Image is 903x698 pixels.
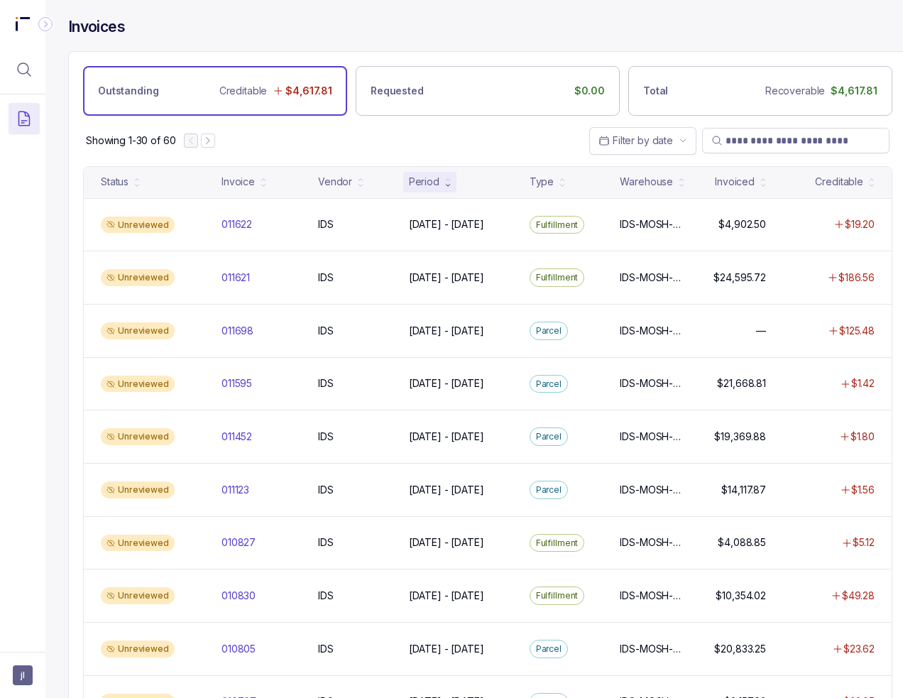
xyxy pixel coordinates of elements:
p: IDS [318,589,334,603]
p: IDS-MOSH-IND [620,376,682,391]
p: $24,595.72 [713,271,766,285]
p: [DATE] - [DATE] [409,271,484,285]
p: Parcel [536,430,562,444]
p: [DATE] - [DATE] [409,483,484,497]
div: Unreviewed [101,376,175,393]
p: Outstanding [98,84,158,98]
p: 011698 [221,324,253,338]
p: $14,117.87 [721,483,766,497]
div: Unreviewed [101,428,175,445]
p: $4,088.85 [718,535,766,550]
p: Creditable [219,84,268,98]
p: IDS [318,376,334,391]
span: Filter by date [613,134,673,146]
p: $4,902.50 [718,217,766,231]
p: [DATE] - [DATE] [409,324,484,338]
div: Unreviewed [101,269,175,286]
div: Unreviewed [101,587,175,604]
p: $125.48 [839,324,875,338]
p: Recoverable [765,84,825,98]
p: Fulfillment [536,218,579,232]
p: $1.56 [851,483,875,497]
p: IDS-MOSH-IND [620,642,682,656]
p: $4,617.81 [831,84,877,98]
p: $19,369.88 [714,430,766,444]
p: $23.62 [843,642,875,656]
p: [DATE] - [DATE] [409,376,484,391]
div: Invoice [221,175,255,189]
p: Parcel [536,483,562,497]
p: 011621 [221,271,250,285]
p: 010827 [221,535,256,550]
p: [DATE] - [DATE] [409,589,484,603]
p: 010830 [221,589,256,603]
p: 011452 [221,430,252,444]
p: [DATE] - [DATE] [409,217,484,231]
h4: Invoices [68,17,125,37]
p: Requested [371,84,424,98]
div: Type [530,175,554,189]
div: Creditable [815,175,863,189]
p: IDS [318,217,334,231]
p: $19.20 [845,217,875,231]
p: [DATE] - [DATE] [409,535,484,550]
p: IDS-MOSH-IND [620,589,682,603]
p: 011595 [221,376,252,391]
div: Period [409,175,439,189]
div: Unreviewed [101,481,175,498]
p: IDS [318,271,334,285]
p: IDS-MOSH-IND [620,430,682,444]
p: 011123 [221,483,249,497]
p: $20,833.25 [714,642,766,656]
div: Invoiced [715,175,755,189]
div: Warehouse [620,175,673,189]
button: Next Page [201,133,215,148]
button: Menu Icon Button MagnifyingGlassIcon [9,54,40,85]
p: $0.00 [574,84,605,98]
div: Unreviewed [101,322,175,339]
p: IDS [318,430,334,444]
p: IDS [318,483,334,497]
div: Vendor [318,175,352,189]
div: Unreviewed [101,640,175,658]
div: Status [101,175,128,189]
p: IDS [318,642,334,656]
p: $4,617.81 [285,84,332,98]
p: $49.28 [842,589,875,603]
p: Total [643,84,668,98]
p: Showing 1-30 of 60 [86,133,175,148]
p: 011622 [221,217,252,231]
p: $21,668.81 [717,376,766,391]
div: Remaining page entries [86,133,175,148]
p: IDS-MOSH-SLC [620,217,682,231]
button: User initials [13,665,33,685]
p: Parcel [536,642,562,656]
p: $10,354.02 [716,589,766,603]
p: [DATE] - [DATE] [409,642,484,656]
p: — [756,324,766,338]
p: Parcel [536,324,562,338]
p: $1.80 [850,430,875,444]
button: Date Range Picker [589,127,696,154]
search: Date Range Picker [598,133,673,148]
p: Fulfillment [536,271,579,285]
p: $5.12 [853,535,875,550]
p: 010805 [221,642,256,656]
button: Menu Icon Button DocumentTextIcon [9,103,40,134]
p: Parcel [536,377,562,391]
div: Collapse Icon [37,16,54,33]
p: IDS [318,535,334,550]
div: Unreviewed [101,535,175,552]
p: IDS-MOSH-IND [620,483,682,497]
p: IDS-MOSH-IND [620,271,682,285]
p: [DATE] - [DATE] [409,430,484,444]
p: IDS [318,324,334,338]
p: IDS-MOSH-SLC [620,535,682,550]
p: Fulfillment [536,589,579,603]
p: Fulfillment [536,536,579,550]
div: Unreviewed [101,217,175,234]
p: $1.42 [851,376,875,391]
p: $186.56 [838,271,875,285]
p: IDS-MOSH-IND, IDS-MOSH-SLC [620,324,682,338]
